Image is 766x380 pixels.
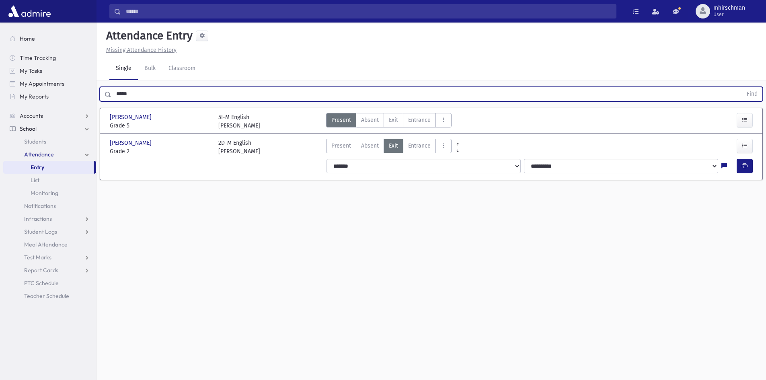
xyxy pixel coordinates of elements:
span: Infractions [24,215,52,222]
div: AttTypes [326,139,452,156]
a: Bulk [138,58,162,80]
span: Attendance [24,151,54,158]
a: My Reports [3,90,96,103]
span: Absent [361,116,379,124]
a: My Appointments [3,77,96,90]
span: Monitoring [31,189,58,197]
span: Report Cards [24,267,58,274]
span: Test Marks [24,254,51,261]
span: Home [20,35,35,42]
span: mhirschman [713,5,745,11]
a: Time Tracking [3,51,96,64]
span: [PERSON_NAME] [110,139,153,147]
div: AttTypes [326,113,452,130]
a: Students [3,135,96,148]
span: PTC Schedule [24,279,59,287]
a: List [3,174,96,187]
span: [PERSON_NAME] [110,113,153,121]
button: Find [742,87,762,101]
a: Entry [3,161,94,174]
a: Monitoring [3,187,96,199]
a: Notifications [3,199,96,212]
a: Meal Attendance [3,238,96,251]
span: Accounts [20,112,43,119]
a: Missing Attendance History [103,47,177,53]
a: Home [3,32,96,45]
a: Student Logs [3,225,96,238]
span: User [713,11,745,18]
div: 2D-M English [PERSON_NAME] [218,139,260,156]
span: Grade 5 [110,121,210,130]
span: Entry [31,164,44,171]
span: List [31,177,39,184]
span: Notifications [24,202,56,210]
span: My Reports [20,93,49,100]
span: My Appointments [20,80,64,87]
a: Accounts [3,109,96,122]
a: Test Marks [3,251,96,264]
span: Exit [389,116,398,124]
h5: Attendance Entry [103,29,193,43]
span: Entrance [408,142,431,150]
a: School [3,122,96,135]
span: Grade 2 [110,147,210,156]
span: My Tasks [20,67,42,74]
a: Infractions [3,212,96,225]
span: Time Tracking [20,54,56,62]
div: 5I-M English [PERSON_NAME] [218,113,260,130]
u: Missing Attendance History [106,47,177,53]
span: Student Logs [24,228,57,235]
img: AdmirePro [6,3,53,19]
a: Classroom [162,58,202,80]
span: Present [331,142,351,150]
input: Search [121,4,616,18]
span: Teacher Schedule [24,292,69,300]
a: Teacher Schedule [3,290,96,302]
span: Absent [361,142,379,150]
span: Students [24,138,46,145]
a: My Tasks [3,64,96,77]
a: Attendance [3,148,96,161]
span: School [20,125,37,132]
span: Entrance [408,116,431,124]
a: Single [109,58,138,80]
span: Exit [389,142,398,150]
a: Report Cards [3,264,96,277]
span: Meal Attendance [24,241,68,248]
a: PTC Schedule [3,277,96,290]
span: Present [331,116,351,124]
